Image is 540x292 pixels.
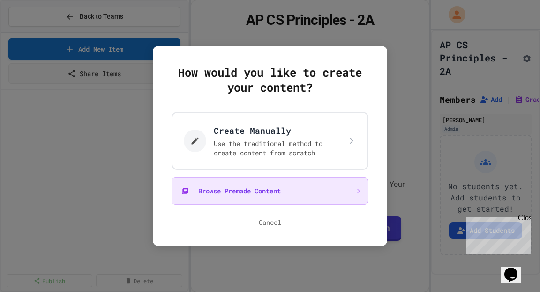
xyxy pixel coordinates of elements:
h3: How would you like to create your content? [172,65,368,95]
div: Chat with us now!Close [4,4,65,60]
button: Create ManuallyUse the traditional method to create content from scratch [172,112,368,170]
button: Cancel [259,218,281,227]
button: Browse Premade Content [172,177,368,205]
iframe: chat widget [462,214,531,254]
iframe: chat widget [501,254,531,283]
